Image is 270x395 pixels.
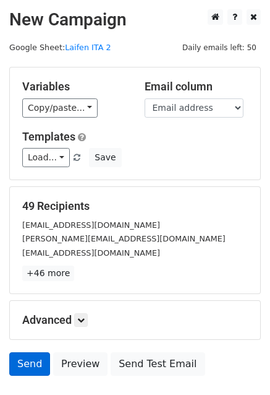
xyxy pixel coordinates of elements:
[22,148,70,167] a: Load...
[22,220,160,230] small: [EMAIL_ADDRESS][DOMAIN_NAME]
[22,80,126,93] h5: Variables
[22,234,226,243] small: [PERSON_NAME][EMAIL_ADDRESS][DOMAIN_NAME]
[178,43,261,52] a: Daily emails left: 50
[208,336,270,395] iframe: Chat Widget
[111,352,205,376] a: Send Test Email
[65,43,111,52] a: Laifen ITA 2
[22,199,248,213] h5: 49 Recipients
[22,98,98,118] a: Copy/paste...
[22,266,74,281] a: +46 more
[22,313,248,327] h5: Advanced
[9,43,111,52] small: Google Sheet:
[208,336,270,395] div: Widget chat
[145,80,248,93] h5: Email column
[22,248,160,258] small: [EMAIL_ADDRESS][DOMAIN_NAME]
[89,148,121,167] button: Save
[178,41,261,54] span: Daily emails left: 50
[9,9,261,30] h2: New Campaign
[53,352,108,376] a: Preview
[9,352,50,376] a: Send
[22,130,75,143] a: Templates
